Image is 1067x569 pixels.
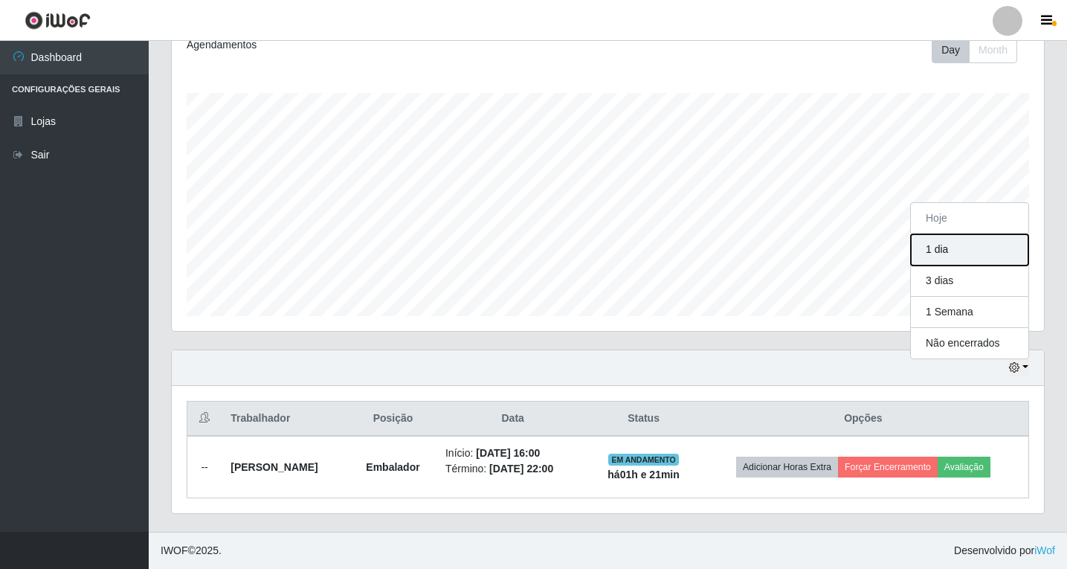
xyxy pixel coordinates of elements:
button: Adicionar Horas Extra [736,457,838,478]
button: Avaliação [938,457,990,478]
span: EM ANDAMENTO [608,454,679,466]
strong: Embalador [366,461,419,473]
th: Opções [698,402,1029,437]
time: [DATE] 16:00 [476,447,540,459]
button: 3 dias [911,266,1028,297]
div: Agendamentos [187,37,525,53]
th: Data [436,402,589,437]
span: IWOF [161,544,188,556]
strong: há 01 h e 21 min [607,469,680,480]
td: -- [187,436,222,498]
button: Month [969,37,1017,63]
button: Não encerrados [911,328,1028,359]
button: Day [932,37,970,63]
button: Forçar Encerramento [838,457,938,478]
th: Status [589,402,697,437]
th: Posição [349,402,436,437]
li: Início: [445,446,580,461]
th: Trabalhador [222,402,349,437]
time: [DATE] 22:00 [489,463,553,475]
div: Toolbar with button groups [932,37,1029,63]
strong: [PERSON_NAME] [231,461,317,473]
li: Término: [445,461,580,477]
img: CoreUI Logo [25,11,91,30]
span: Desenvolvido por [954,543,1055,559]
button: Hoje [911,203,1028,234]
span: © 2025 . [161,543,222,559]
button: 1 Semana [911,297,1028,328]
a: iWof [1034,544,1055,556]
button: 1 dia [911,234,1028,266]
div: First group [932,37,1017,63]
